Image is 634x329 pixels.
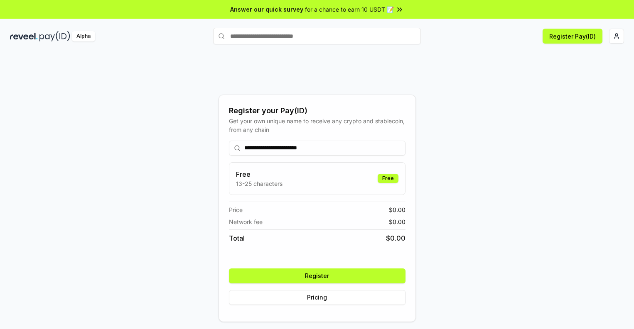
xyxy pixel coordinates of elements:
[386,233,405,243] span: $ 0.00
[39,31,70,41] img: pay_id
[229,290,405,305] button: Pricing
[229,205,243,214] span: Price
[230,5,303,14] span: Answer our quick survey
[10,31,38,41] img: reveel_dark
[236,169,283,179] h3: Free
[305,5,394,14] span: for a chance to earn 10 USDT 📝
[229,105,405,117] div: Register your Pay(ID)
[72,31,95,41] div: Alpha
[378,174,398,183] div: Free
[229,117,405,134] div: Get your own unique name to receive any crypto and stablecoin, from any chain
[236,179,283,188] p: 13-25 characters
[229,268,405,283] button: Register
[543,29,602,44] button: Register Pay(ID)
[389,205,405,214] span: $ 0.00
[229,217,263,226] span: Network fee
[389,217,405,226] span: $ 0.00
[229,233,245,243] span: Total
